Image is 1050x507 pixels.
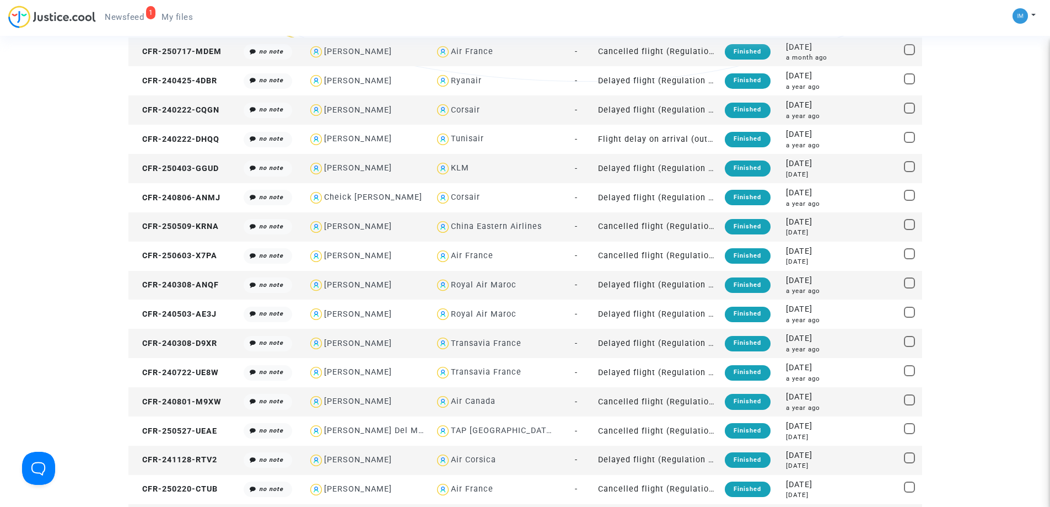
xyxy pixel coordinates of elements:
[725,277,770,293] div: Finished
[594,66,721,95] td: Delayed flight (Regulation EC 261/2004)
[308,131,324,147] img: icon-user.svg
[324,397,392,406] div: [PERSON_NAME]
[575,222,578,231] span: -
[725,190,770,205] div: Finished
[451,280,516,290] div: Royal Air Maroc
[725,219,770,234] div: Finished
[594,154,721,183] td: Delayed flight (Regulation EC 261/2004)
[324,309,392,319] div: [PERSON_NAME]
[308,335,324,351] img: icon-user.svg
[308,219,324,235] img: icon-user.svg
[451,426,554,435] div: TAP [GEOGRAPHIC_DATA]
[451,251,493,260] div: Air France
[435,423,451,439] img: icon-user.svg
[259,77,283,84] i: no note
[575,339,578,348] span: -
[575,484,578,494] span: -
[575,368,578,377] span: -
[575,164,578,173] span: -
[725,482,770,497] div: Finished
[308,306,324,322] img: icon-user.svg
[308,394,324,410] img: icon-user.svg
[451,193,480,202] div: Corsair
[786,170,838,179] div: [DATE]
[324,222,392,231] div: [PERSON_NAME]
[324,367,392,377] div: [PERSON_NAME]
[324,251,392,260] div: [PERSON_NAME]
[786,316,838,325] div: a year ago
[22,452,55,485] iframe: Help Scout Beacon - Open
[435,73,451,89] img: icon-user.svg
[132,426,217,436] span: CFR-250527-UEAE
[308,44,324,60] img: icon-user.svg
[725,103,770,118] div: Finished
[132,135,219,144] span: CFR-240222-DHQQ
[594,242,721,271] td: Cancelled flight (Regulation EC 261/2004)
[451,339,521,348] div: Transavia France
[451,76,482,86] div: Ryanair
[575,251,578,260] span: -
[435,365,451,381] img: icon-user.svg
[259,398,283,405] i: no note
[725,394,770,409] div: Finished
[786,450,838,462] div: [DATE]
[132,251,217,260] span: CFR-250603-X7PA
[324,105,392,115] div: [PERSON_NAME]
[786,345,838,354] div: a year ago
[725,248,770,264] div: Finished
[435,482,451,498] img: icon-user.svg
[132,339,217,348] span: CFR-240308-D9XR
[594,300,721,329] td: Delayed flight (Regulation EC 261/2004)
[575,47,578,56] span: -
[575,135,578,144] span: -
[146,6,156,19] div: 1
[308,161,324,177] img: icon-user.svg
[786,403,838,413] div: a year ago
[435,102,451,118] img: icon-user.svg
[594,38,721,67] td: Cancelled flight (Regulation EC 261/2004)
[435,452,451,468] img: icon-user.svg
[725,307,770,322] div: Finished
[786,228,838,237] div: [DATE]
[725,132,770,147] div: Finished
[594,446,721,475] td: Delayed flight (Regulation EC 261/2004)
[324,47,392,56] div: [PERSON_NAME]
[259,369,283,376] i: no note
[324,76,392,86] div: [PERSON_NAME]
[324,426,523,435] div: [PERSON_NAME] Del Mar [PERSON_NAME] Plaza
[132,455,217,465] span: CFR-241128-RTV2
[451,105,480,115] div: Corsair
[575,397,578,407] span: -
[308,423,324,439] img: icon-user.svg
[308,277,324,293] img: icon-user.svg
[725,161,770,176] div: Finished
[96,9,153,25] a: 1Newsfeed
[786,99,838,111] div: [DATE]
[132,222,219,231] span: CFR-250509-KRNA
[451,163,469,173] div: KLM
[725,365,770,381] div: Finished
[132,193,220,202] span: CFR-240806-ANMJ
[308,102,324,118] img: icon-user.svg
[786,362,838,374] div: [DATE]
[786,199,838,209] div: a year ago
[153,9,202,25] a: My files
[575,455,578,465] span: -
[132,397,222,407] span: CFR-240801-M9XW
[259,135,283,142] i: no note
[786,41,838,54] div: [DATE]
[594,271,721,300] td: Delayed flight (Regulation EC 261/2004)
[786,246,838,258] div: [DATE]
[8,6,96,28] img: jc-logo.svg
[259,456,283,463] i: no note
[575,193,578,202] span: -
[435,219,451,235] img: icon-user.svg
[451,309,516,319] div: Royal Air Maroc
[435,190,451,206] img: icon-user.svg
[786,374,838,383] div: a year ago
[259,252,283,259] i: no note
[725,452,770,468] div: Finished
[132,484,218,494] span: CFR-250220-CTUB
[451,455,496,465] div: Air Corsica
[435,306,451,322] img: icon-user.svg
